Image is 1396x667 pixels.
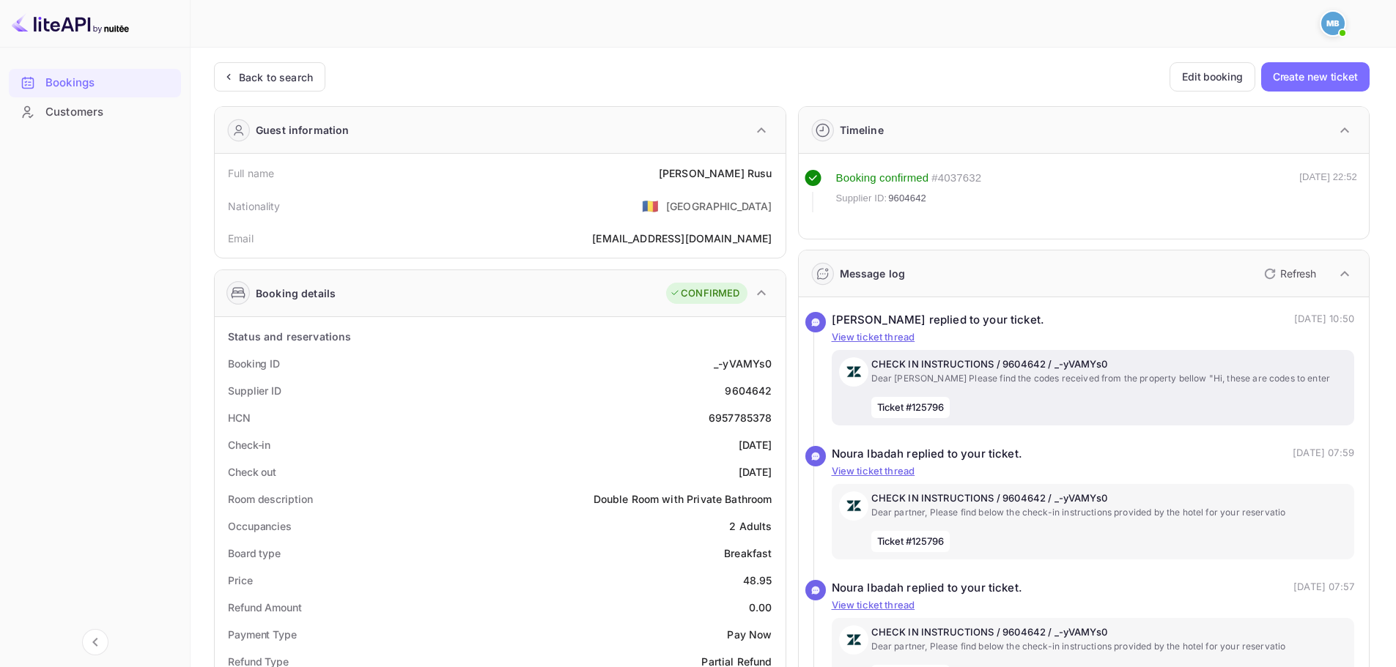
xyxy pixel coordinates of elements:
[832,312,1045,329] div: [PERSON_NAME] replied to your ticket.
[871,491,1348,506] p: CHECK IN INSTRUCTIONS / 9604642 / _-yVAMYs0
[749,600,772,615] div: 0.00
[666,198,772,214] div: [GEOGRAPHIC_DATA]
[228,627,297,642] div: Payment Type
[714,356,772,371] div: _-yVAMYs0
[839,491,868,521] img: AwvSTEc2VUhQAAAAAElFTkSuQmCC
[9,69,181,96] a: Bookings
[256,122,350,138] div: Guest information
[1299,170,1357,212] div: [DATE] 22:52
[9,69,181,97] div: Bookings
[724,545,772,561] div: Breakfast
[871,372,1348,385] p: Dear [PERSON_NAME] Please find the codes received from the property bellow "Hi, these are codes t...
[228,356,280,371] div: Booking ID
[1261,62,1370,92] button: Create new ticket
[840,266,906,281] div: Message log
[1170,62,1255,92] button: Edit booking
[228,329,351,344] div: Status and reservations
[871,531,950,553] span: Ticket #125796
[9,98,181,125] a: Customers
[839,625,868,655] img: AwvSTEc2VUhQAAAAAElFTkSuQmCC
[871,640,1348,653] p: Dear partner, Please find below the check-in instructions provided by the hotel for your reservatio
[840,122,884,138] div: Timeline
[228,165,274,181] div: Full name
[1255,262,1322,286] button: Refresh
[1294,312,1354,329] p: [DATE] 10:50
[228,545,281,561] div: Board type
[592,231,772,246] div: [EMAIL_ADDRESS][DOMAIN_NAME]
[228,491,312,507] div: Room description
[1280,266,1316,281] p: Refresh
[594,491,772,507] div: Double Room with Private Bathroom
[832,598,1355,613] p: View ticket thread
[45,75,174,92] div: Bookings
[729,518,772,534] div: 2 Adults
[82,629,108,655] button: Collapse navigation
[727,627,772,642] div: Pay Now
[228,600,302,615] div: Refund Amount
[743,573,772,588] div: 48.95
[709,410,772,425] div: 6957785378
[228,198,281,214] div: Nationality
[12,12,129,35] img: LiteAPI logo
[832,446,1022,463] div: Noura Ibadah replied to your ticket.
[871,357,1348,372] p: CHECK IN INSTRUCTIONS / 9604642 / _-yVAMYs0
[228,518,292,534] div: Occupancies
[739,437,772,452] div: [DATE]
[670,286,739,301] div: CONFIRMED
[871,625,1348,640] p: CHECK IN INSTRUCTIONS / 9604642 / _-yVAMYs0
[725,383,772,398] div: 9604642
[659,165,772,181] div: [PERSON_NAME] Rusu
[871,397,950,419] span: Ticket #125796
[871,506,1348,519] p: Dear partner, Please find below the check-in instructions provided by the hotel for your reservatio
[1293,580,1354,597] p: [DATE] 07:57
[836,170,929,187] div: Booking confirmed
[228,464,276,480] div: Check out
[931,170,981,187] div: # 4037632
[228,410,251,425] div: HCN
[45,104,174,121] div: Customers
[832,580,1022,597] div: Noura Ibadah replied to your ticket.
[1293,446,1354,463] p: [DATE] 07:59
[1321,12,1345,35] img: Mohcine Belkhir
[239,70,313,85] div: Back to search
[228,383,281,398] div: Supplier ID
[228,573,253,588] div: Price
[739,464,772,480] div: [DATE]
[888,191,926,206] span: 9604642
[836,191,887,206] span: Supplier ID:
[839,357,868,387] img: AwvSTEc2VUhQAAAAAElFTkSuQmCC
[256,286,336,301] div: Booking details
[832,330,1355,345] p: View ticket thread
[832,464,1355,479] p: View ticket thread
[642,193,659,219] span: United States
[228,437,270,452] div: Check-in
[9,98,181,127] div: Customers
[228,231,254,246] div: Email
